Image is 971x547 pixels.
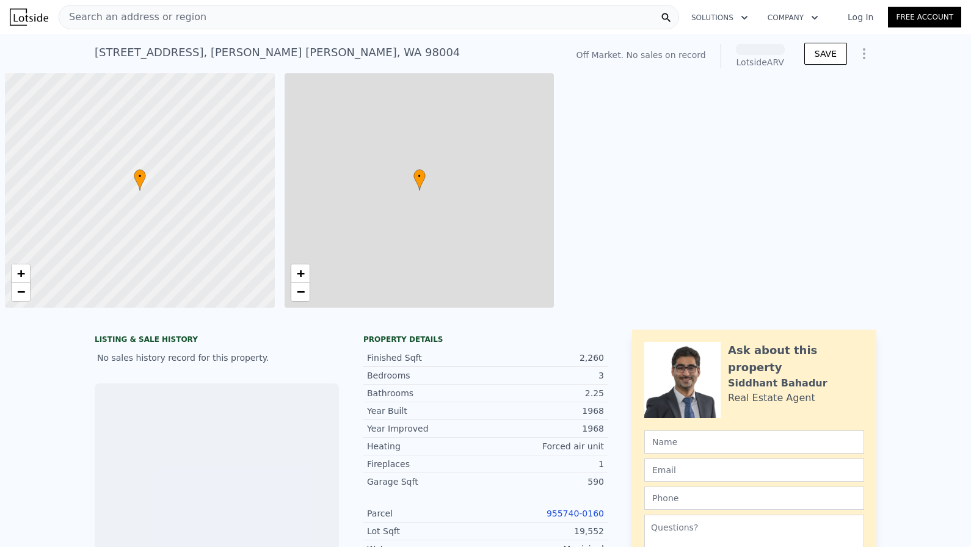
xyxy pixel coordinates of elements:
div: Fireplaces [367,458,485,470]
a: Zoom out [291,283,310,301]
div: 2.25 [485,387,604,399]
div: No sales history record for this property. [95,347,339,369]
span: • [134,171,146,182]
a: Zoom in [12,264,30,283]
a: 955740-0160 [547,509,604,518]
div: 19,552 [485,525,604,537]
div: Bedrooms [367,369,485,382]
input: Phone [644,487,864,510]
div: Year Built [367,405,485,417]
div: Property details [363,335,608,344]
a: Free Account [888,7,961,27]
div: 1968 [485,422,604,435]
span: + [17,266,25,281]
div: Year Improved [367,422,485,435]
img: Lotside [10,9,48,26]
a: Zoom out [12,283,30,301]
span: − [296,284,304,299]
div: [STREET_ADDRESS] , [PERSON_NAME] [PERSON_NAME] , WA 98004 [95,44,460,61]
button: SAVE [804,43,847,65]
div: Lotside ARV [736,56,785,68]
div: Forced air unit [485,440,604,452]
div: Bathrooms [367,387,485,399]
a: Log In [833,11,888,23]
div: Siddhant Bahadur [728,376,827,391]
span: Search an address or region [59,10,206,24]
span: + [296,266,304,281]
div: Parcel [367,507,485,520]
input: Name [644,430,864,454]
div: Real Estate Agent [728,391,815,405]
div: Heating [367,440,485,452]
div: Garage Sqft [367,476,485,488]
div: 2,260 [485,352,604,364]
a: Zoom in [291,264,310,283]
span: − [17,284,25,299]
div: Off Market. No sales on record [576,49,705,61]
button: Show Options [852,42,876,66]
div: Lot Sqft [367,525,485,537]
input: Email [644,458,864,482]
div: • [134,169,146,190]
div: LISTING & SALE HISTORY [95,335,339,347]
div: 1 [485,458,604,470]
button: Company [758,7,828,29]
div: 3 [485,369,604,382]
button: Solutions [682,7,758,29]
div: Ask about this property [728,342,864,376]
div: 1968 [485,405,604,417]
div: • [413,169,426,190]
span: • [413,171,426,182]
div: 590 [485,476,604,488]
div: Finished Sqft [367,352,485,364]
